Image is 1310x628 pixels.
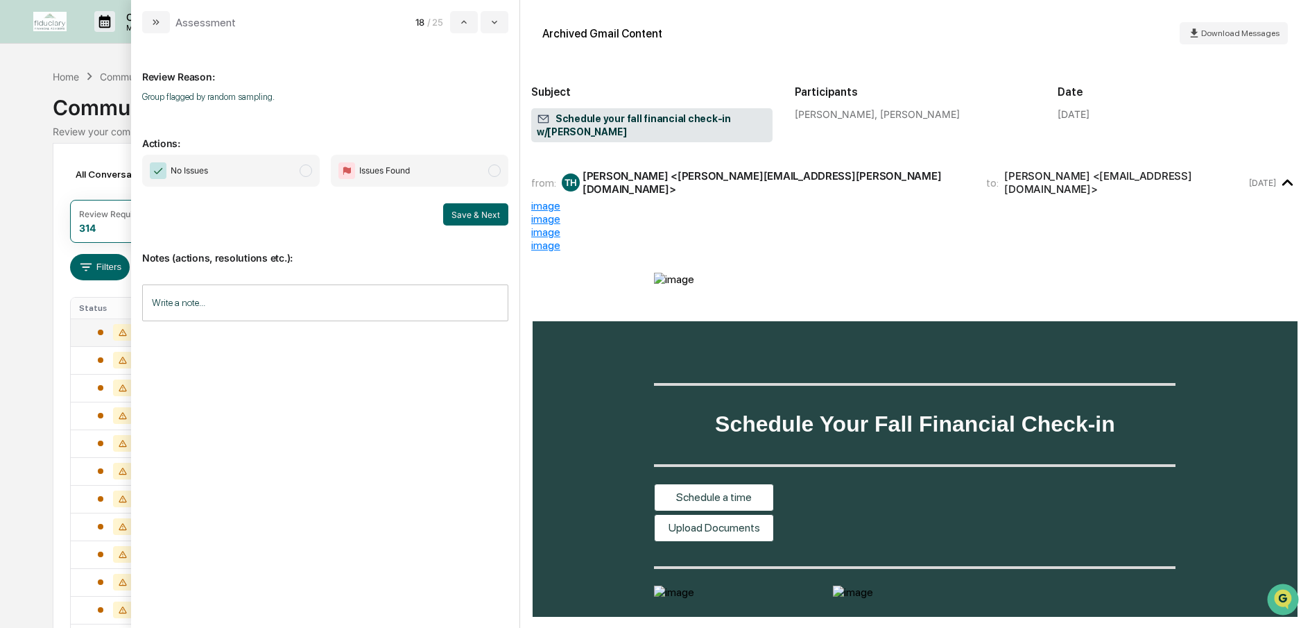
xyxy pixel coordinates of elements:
p: Review Reason: [142,54,508,83]
div: Communications Archive [53,84,1258,120]
p: How can we help? [14,29,252,51]
span: Schedule your fall financial check-in w/[PERSON_NAME] [537,112,767,139]
span: Preclearance [28,175,89,189]
p: Manage Tasks [115,23,185,33]
div: We're available if you need us! [47,120,175,131]
p: Group flagged by random sampling. [142,92,508,102]
img: Flag [338,162,355,179]
button: Start new chat [236,110,252,127]
div: image [531,239,1299,252]
div: image [531,212,1299,226]
button: Save & Next [443,203,508,226]
div: Start new chat [47,106,227,120]
span: Data Lookup [28,201,87,215]
div: Communications Archive [100,71,212,83]
a: 🗄️Attestations [95,169,178,194]
div: TH [562,173,580,192]
img: 1746055101610-c473b297-6a78-478c-a979-82029cc54cd1 [14,106,39,131]
img: logo [33,12,67,31]
div: [DATE] [1058,108,1089,120]
span: from: [531,176,556,189]
span: 18 [415,17,424,28]
iframe: Open customer support [1266,582,1303,620]
h2: Participants [795,85,1036,99]
a: Upload Documents [669,521,760,534]
div: Home [53,71,79,83]
h2: Subject [531,85,773,99]
img: image [654,273,997,313]
a: 🔎Data Lookup [8,196,93,221]
img: Checkmark [150,162,166,179]
table: Upload Documents [654,514,774,542]
div: Review Required [79,209,146,219]
button: Filters [70,254,130,280]
time: Thursday, October 9, 2025 at 9:24:39 AM [1249,178,1276,188]
div: 314 [79,222,96,234]
span: to: [986,176,999,189]
div: All Conversations [70,163,175,185]
div: 🖐️ [14,176,25,187]
th: Status [71,298,160,319]
div: image [531,226,1299,239]
div: Assessment [175,16,236,29]
table: Schedule a time [654,484,774,511]
div: Review your communication records across channels [53,126,1258,137]
div: [PERSON_NAME] <[EMAIL_ADDRESS][DOMAIN_NAME]> [1004,169,1246,196]
p: Actions: [142,121,508,149]
span: Schedule Your Fall Financial Check-in [715,411,1115,436]
p: Notes (actions, resolutions etc.): [142,235,508,264]
p: Calendar [115,11,185,23]
button: Download Messages [1180,22,1288,44]
span: Pylon [138,235,168,246]
a: Powered byPylon [98,235,168,246]
span: / 25 [427,17,447,28]
span: Attestations [114,175,172,189]
a: 🖐️Preclearance [8,169,95,194]
div: Archived Gmail Content [542,27,662,40]
span: Issues Found [359,164,410,178]
h2: Date [1058,85,1299,99]
span: No Issues [171,164,208,178]
span: Download Messages [1201,28,1279,38]
div: 🔎 [14,203,25,214]
div: [PERSON_NAME], [PERSON_NAME] [795,108,1036,120]
a: Schedule a time [676,491,752,504]
div: image [531,199,1299,212]
div: 🗄️ [101,176,112,187]
div: [PERSON_NAME] <[PERSON_NAME][EMAIL_ADDRESS][PERSON_NAME][DOMAIN_NAME]> [583,169,969,196]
